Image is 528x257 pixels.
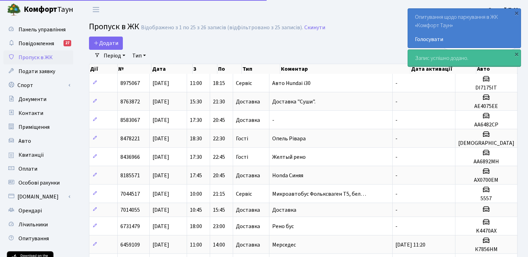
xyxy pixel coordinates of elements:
[120,153,140,161] span: 8436966
[18,26,66,33] span: Панель управління
[488,6,520,14] a: Сапсай Т. М.
[236,99,260,104] span: Доставка
[415,35,514,44] a: Голосувати
[153,172,169,179] span: [DATE]
[272,206,296,214] span: Доставка
[153,223,169,230] span: [DATE]
[272,153,306,161] span: Желтый рено
[190,116,202,124] span: 17:30
[89,37,123,50] a: Додати
[120,98,140,106] span: 8763872
[64,40,71,46] div: 27
[236,173,260,178] span: Доставка
[272,190,366,198] span: Микроавтобус Фольксваген Т5, бел…
[476,64,518,74] th: Авто
[395,190,397,198] span: -
[3,232,73,246] a: Опитування
[129,50,149,62] a: Тип
[190,206,202,214] span: 10:45
[272,98,315,106] span: Доставка "Суши".
[18,151,44,159] span: Квитанції
[458,228,514,234] h5: K4470AX
[213,206,225,214] span: 15:45
[18,235,49,242] span: Опитування
[408,50,521,67] div: Запис успішно додано.
[193,64,217,74] th: З
[18,179,60,187] span: Особові рахунки
[395,206,397,214] span: -
[272,116,274,124] span: -
[3,50,73,64] a: Пропуск в ЖК
[18,137,31,145] span: Авто
[120,190,140,198] span: 7044517
[458,195,514,202] h5: 5557
[236,136,248,141] span: Гості
[190,135,202,142] span: 18:30
[120,223,140,230] span: 6731479
[118,64,151,74] th: №
[236,80,252,86] span: Сервіс
[153,98,169,106] span: [DATE]
[190,223,202,230] span: 18:00
[94,39,118,47] span: Додати
[213,223,225,230] span: 23:00
[236,224,260,229] span: Доставка
[190,79,202,87] span: 11:00
[87,4,105,15] button: Переключити навігацію
[101,50,128,62] a: Період
[24,4,57,15] b: Комфорт
[120,172,140,179] span: 8185571
[458,103,514,110] h5: АЕ4075ЕЕ
[190,190,202,198] span: 10:00
[153,116,169,124] span: [DATE]
[213,116,225,124] span: 20:45
[272,223,294,230] span: Рено бус
[3,78,73,92] a: Спорт
[395,135,397,142] span: -
[18,207,42,215] span: Орендарі
[3,162,73,176] a: Оплати
[513,9,520,16] div: ×
[120,206,140,214] span: 7014055
[153,190,169,198] span: [DATE]
[272,79,311,87] span: Авто Hundai i30
[410,64,476,74] th: Дата активації
[24,4,73,16] span: Таун
[3,134,73,148] a: Авто
[213,172,225,179] span: 20:45
[408,9,521,48] div: Опитування щодо паркування в ЖК «Комфорт Таун»
[3,23,73,37] a: Панель управління
[272,172,303,179] span: Honda Синяя
[280,64,410,74] th: Коментар
[18,221,48,228] span: Лічильники
[213,98,225,106] span: 21:30
[395,153,397,161] span: -
[153,135,169,142] span: [DATE]
[3,176,73,190] a: Особові рахунки
[395,241,425,249] span: [DATE] 11:20
[236,207,260,213] span: Доставка
[120,116,140,124] span: 8583067
[213,190,225,198] span: 21:15
[236,242,260,248] span: Доставка
[18,123,50,131] span: Приміщення
[3,218,73,232] a: Лічильники
[3,204,73,218] a: Орендарі
[7,3,21,17] img: logo.png
[458,246,514,253] h5: К7856НМ
[3,64,73,78] a: Подати заявку
[395,223,397,230] span: -
[395,172,397,179] span: -
[89,21,139,33] span: Пропуск в ЖК
[213,79,225,87] span: 18:15
[458,140,514,147] h5: [DEMOGRAPHIC_DATA]
[236,117,260,123] span: Доставка
[213,135,225,142] span: 22:30
[458,122,514,128] h5: АА6482СР
[272,135,306,142] span: Опель Рівара
[89,64,118,74] th: Дії
[513,50,520,57] div: ×
[213,153,225,161] span: 22:45
[190,98,202,106] span: 15:30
